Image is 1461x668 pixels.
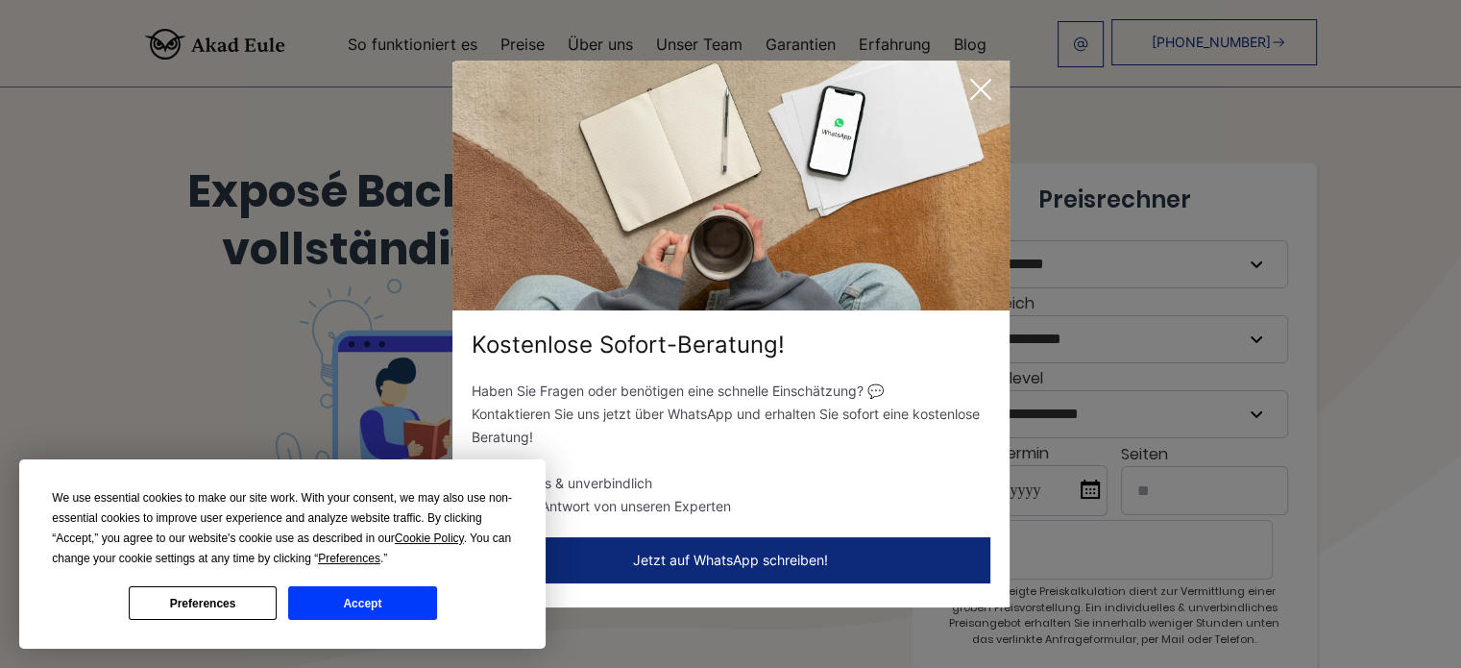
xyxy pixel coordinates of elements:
div: Kostenlose Sofort-Beratung! [452,330,1010,360]
button: Jetzt auf WhatsApp schreiben! [472,537,990,583]
span: Preferences [318,552,380,565]
div: We use essential cookies to make our site work. With your consent, we may also use non-essential ... [52,488,513,569]
button: Preferences [129,586,277,620]
div: Cookie Consent Prompt [19,459,546,649]
p: Haben Sie Fragen oder benötigen eine schnelle Einschätzung? 💬 Kontaktieren Sie uns jetzt über Wha... [472,380,990,449]
button: Accept [288,586,436,620]
span: Cookie Policy [395,532,464,545]
li: ✅ Kostenlos & unverbindlich [472,472,990,495]
img: exit [452,61,1010,310]
li: ✅ Direkte Antwort von unseren Experten [472,495,990,518]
